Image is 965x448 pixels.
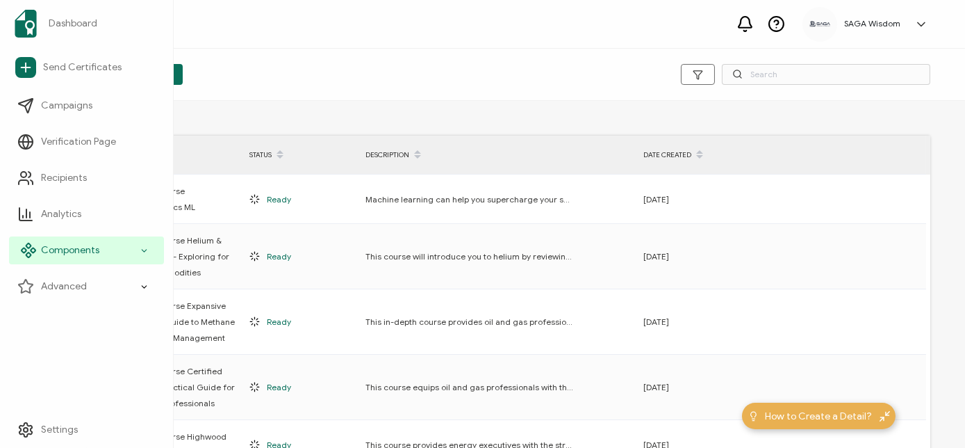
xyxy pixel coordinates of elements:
div: [DATE] [636,191,752,207]
span: Ready [267,248,291,264]
span: Send Certificates [43,61,122,74]
span: Ready [267,191,291,207]
img: minimize-icon.svg [880,411,890,422]
span: SAGA Course Certified Gas: A Practical Guide for Energy Professionals [132,363,236,411]
span: SAGA Course Petrophysics ML [132,183,236,215]
span: Advanced [41,280,87,294]
img: ad1e8383-c978-44b4-a496-f0293d5d840c.png [809,21,830,27]
span: Dashboard [49,17,97,31]
div: DESCRIPTION [358,143,636,167]
a: Campaigns [9,92,164,120]
span: Components [41,243,99,257]
span: SAGA Course Helium & Hydrogen - Exploring for Key Commodities [132,232,236,280]
span: Ready [267,314,291,330]
a: Analytics [9,200,164,228]
span: This course equips oil and gas professionals with the practical knowledge required to navigate th... [365,379,574,395]
a: Send Certificates [9,51,164,83]
div: [DATE] [636,314,752,330]
span: SAGA Course Expansive Modern Guide to Methane Emissions Management [132,298,236,346]
span: Ready [267,379,291,395]
div: [DATE] [636,248,752,264]
span: Settings [41,423,78,437]
a: Recipients [9,164,164,192]
div: NAME [125,143,242,167]
span: Analytics [41,207,81,221]
a: Settings [9,416,164,444]
h5: SAGA Wisdom [844,19,900,29]
div: DATE CREATED [636,143,752,167]
a: Verification Page [9,128,164,156]
span: This course will introduce you to helium by reviewing its applications and markets, then examinin... [365,248,574,264]
div: [DATE] [636,379,752,395]
span: How to Create a Detail? [766,409,873,424]
span: Verification Page [41,135,116,149]
a: Dashboard [9,4,164,43]
span: Recipients [41,171,87,185]
span: Campaigns [41,99,92,113]
div: STATUS [242,143,358,167]
span: Machine learning can help you supercharge your subsurface workflows and take your interpretations... [365,191,574,207]
iframe: Chat Widget [896,381,965,448]
input: Search [722,64,930,85]
span: This in-depth course provides oil and gas professionals with a strong foundation in methane emiss... [365,314,574,330]
img: sertifier-logomark-colored.svg [15,10,37,38]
